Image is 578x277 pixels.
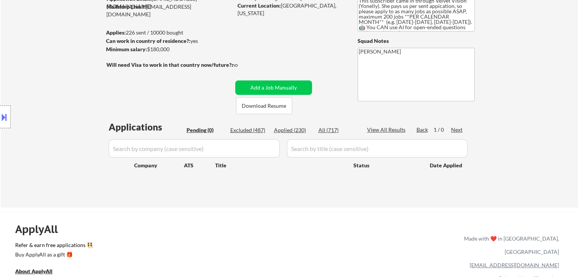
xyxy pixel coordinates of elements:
a: [EMAIL_ADDRESS][DOMAIN_NAME] [470,262,559,268]
div: ApplyAll [15,223,67,236]
input: Search by company (case sensitive) [109,139,280,157]
div: Back [416,126,429,134]
button: Add a Job Manually [235,80,312,95]
div: Made with ❤️ in [GEOGRAPHIC_DATA], [GEOGRAPHIC_DATA] [461,232,559,258]
a: About ApplyAll [15,267,63,277]
div: ATS [184,162,215,169]
a: Refer & earn free applications 👯‍♀️ [15,242,305,250]
div: Buy ApplyAll as a gift 🎁 [15,252,91,257]
button: Download Resume [236,97,292,114]
div: 226 sent / 10000 bought [106,29,233,36]
div: 1 / 0 [434,126,451,134]
a: Buy ApplyAll as a gift 🎁 [15,250,91,260]
strong: Will need Visa to work in that country now/future?: [106,61,233,68]
strong: Applies: [106,29,126,36]
div: no [232,61,253,69]
div: Squad Notes [358,37,475,45]
div: Status [353,158,419,172]
div: View All Results [367,126,408,134]
div: Applied (230) [274,126,312,134]
div: All (717) [318,126,356,134]
strong: Current Location: [238,2,281,9]
div: yes [106,37,230,45]
div: Applications [109,123,184,132]
div: Excluded (487) [230,126,268,134]
input: Search by title (case sensitive) [287,139,467,157]
div: [EMAIL_ADDRESS][DOMAIN_NAME] [106,3,233,18]
div: Company [134,162,184,169]
strong: Can work in country of residence?: [106,38,190,44]
strong: Minimum salary: [106,46,147,52]
div: [GEOGRAPHIC_DATA], [US_STATE] [238,2,345,17]
u: About ApplyAll [15,268,52,274]
div: Pending (0) [187,126,225,134]
strong: Mailslurp Email: [106,3,146,10]
div: Next [451,126,463,134]
div: Title [215,162,346,169]
div: Date Applied [430,162,463,169]
div: $180,000 [106,46,233,53]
